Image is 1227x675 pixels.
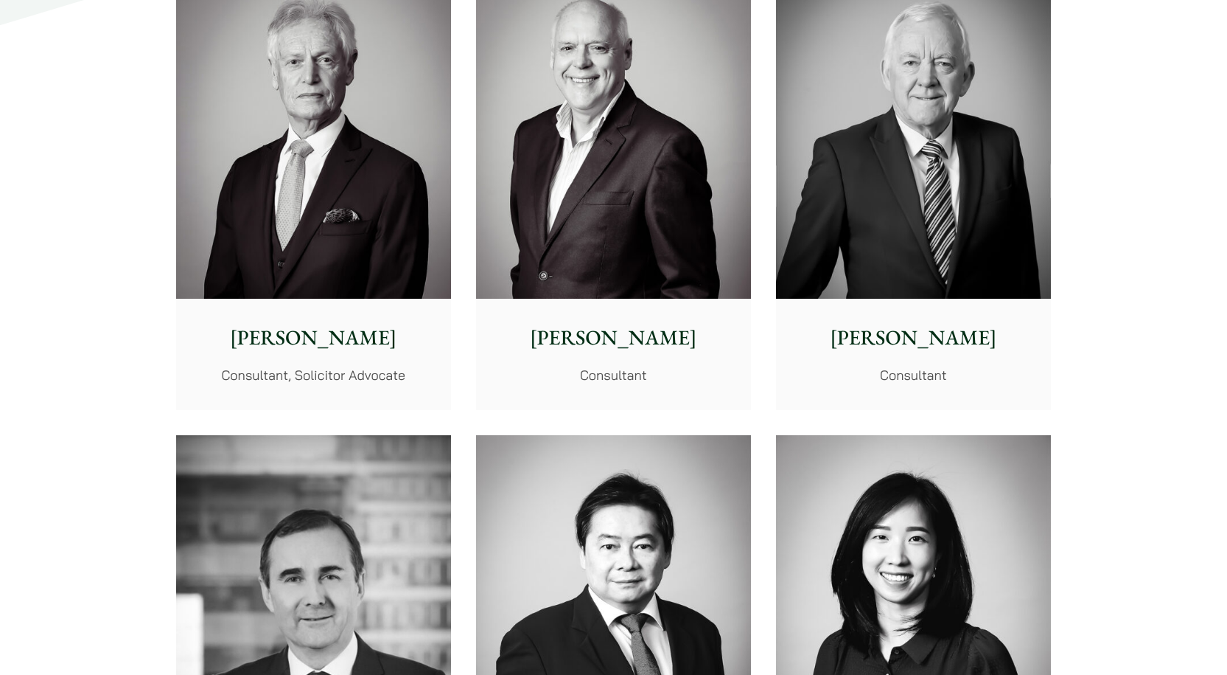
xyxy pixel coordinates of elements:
[488,322,739,353] p: [PERSON_NAME]
[188,322,439,353] p: [PERSON_NAME]
[188,365,439,385] p: Consultant, Solicitor Advocate
[488,365,739,385] p: Consultant
[788,365,1039,385] p: Consultant
[788,322,1039,353] p: [PERSON_NAME]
